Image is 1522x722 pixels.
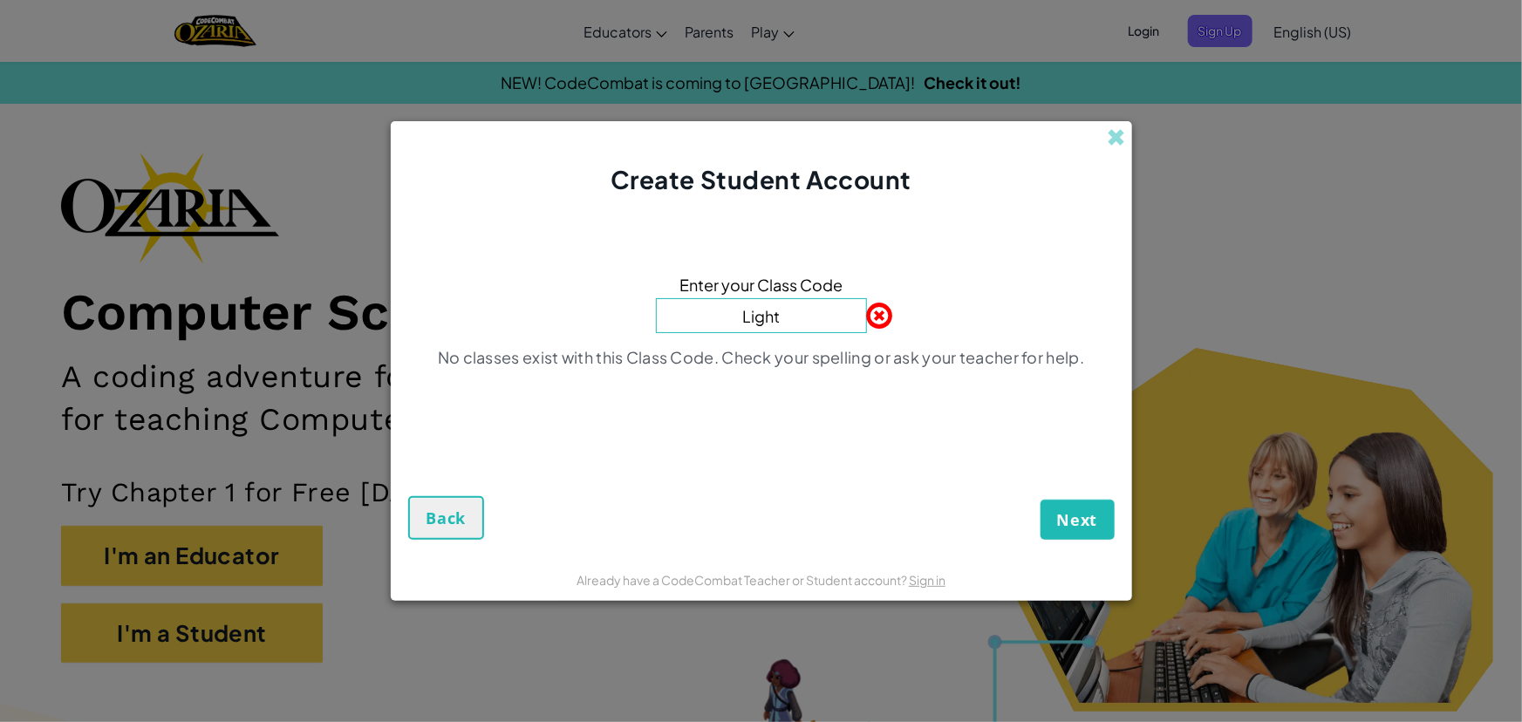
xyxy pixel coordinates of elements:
span: Back [427,507,467,528]
span: Create Student Account [611,164,911,194]
a: Sign in [909,572,945,588]
span: Already have a CodeCombat Teacher or Student account? [577,572,909,588]
span: Next [1057,509,1098,530]
span: Enter your Class Code [679,272,843,297]
p: No classes exist with this Class Code. Check your spelling or ask your teacher for help. [438,347,1084,368]
button: Back [408,496,485,540]
button: Next [1041,500,1115,540]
